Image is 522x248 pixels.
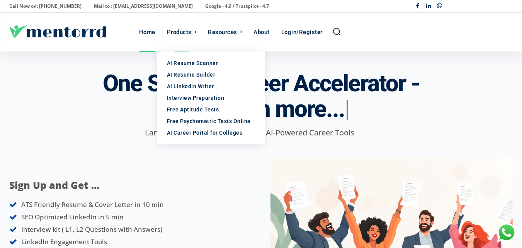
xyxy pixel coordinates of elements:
[167,106,255,113] div: Free Aptitude Tests
[163,13,201,51] a: Products
[157,92,265,104] a: Interview Preparation
[332,27,341,36] a: Search
[345,95,349,123] span: |
[167,129,255,137] div: AI Career Portal for Colleges
[21,200,164,209] span: ATS Friendly Resume & Cover Letter in 10 min
[167,82,255,90] div: AI LinkedIn Writer
[157,80,265,92] a: AI LinkedIn Writer
[21,225,162,234] span: Interview kit ( L1, L2 Questions with Answers)
[157,57,265,69] a: AI Resume Scanner
[139,13,155,51] div: Home
[167,59,255,67] div: AI Resume Scanner
[157,115,265,127] a: Free Psychometric Tests Online
[21,212,124,221] span: SEO Optimized LinkedIn in 5 min
[423,1,434,12] a: Linkedin
[157,69,265,80] a: AI Resume Builder
[281,13,323,51] div: Login/Register
[167,13,192,51] div: Products
[167,94,255,102] div: Interview Preparation
[103,71,420,122] h3: One Stop AI Career Accelerator -
[135,13,159,51] a: Home
[94,1,193,12] p: Mail to : [EMAIL_ADDRESS][DOMAIN_NAME]
[434,1,445,12] a: Whatsapp
[167,71,255,79] div: AI Resume Builder
[250,13,274,51] a: About
[277,13,326,51] a: Login/Register
[208,13,237,51] div: Resources
[497,223,516,242] div: Chat with Us
[205,1,269,12] p: Google - 4.9 / Trustpilot - 4.7
[253,13,270,51] div: About
[9,25,135,38] a: Logo
[167,117,255,125] div: Free Psychometric Tests Online
[9,1,82,12] p: Call Now on: [PHONE_NUMBER]
[21,237,107,246] span: LinkedIn Engagement Tools
[157,127,265,139] a: AI Career Portal for Colleges
[204,13,246,51] a: Resources
[157,104,265,115] a: Free Aptitude Tests
[9,178,229,193] p: Sign Up and Get ...
[9,127,490,139] p: Land Your Dream Job Faster with AI-Powered Career Tools
[412,1,423,12] a: Facebook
